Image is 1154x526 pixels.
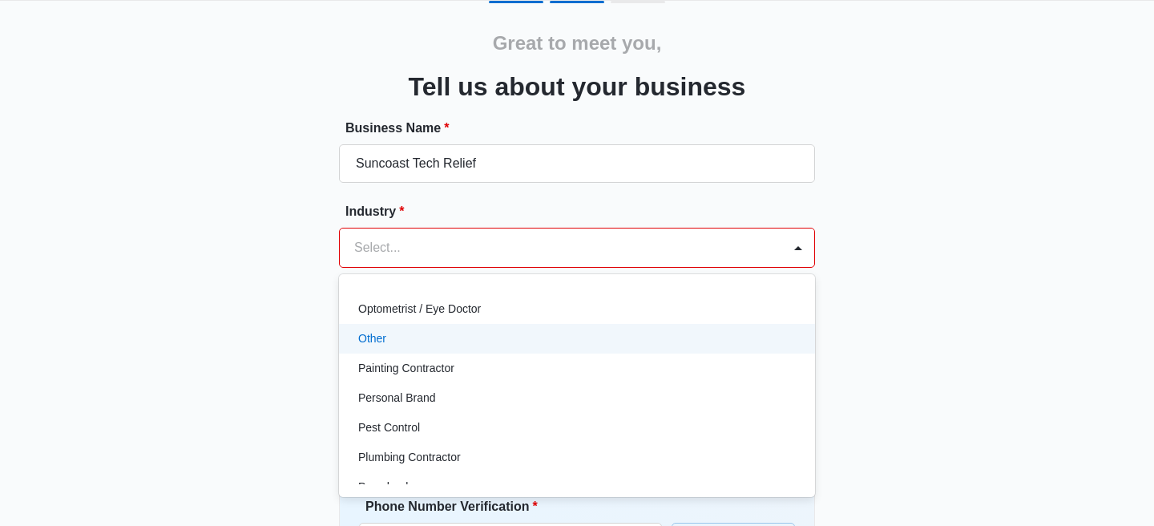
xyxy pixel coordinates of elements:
p: Pest Control [358,419,420,436]
p: Optometrist / Eye Doctor [358,301,481,318]
input: e.g. Jane's Plumbing [339,144,815,183]
h3: Tell us about your business [409,67,746,106]
p: Personal Brand [358,390,436,407]
p: Preschools [358,479,414,496]
label: Phone Number Verification [365,497,668,516]
h2: Great to meet you, [493,29,662,58]
label: Industry [345,202,821,221]
p: Other [358,330,386,347]
label: Business Name [345,119,821,138]
p: Painting Contractor [358,360,454,377]
p: Plumbing Contractor [358,449,461,466]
